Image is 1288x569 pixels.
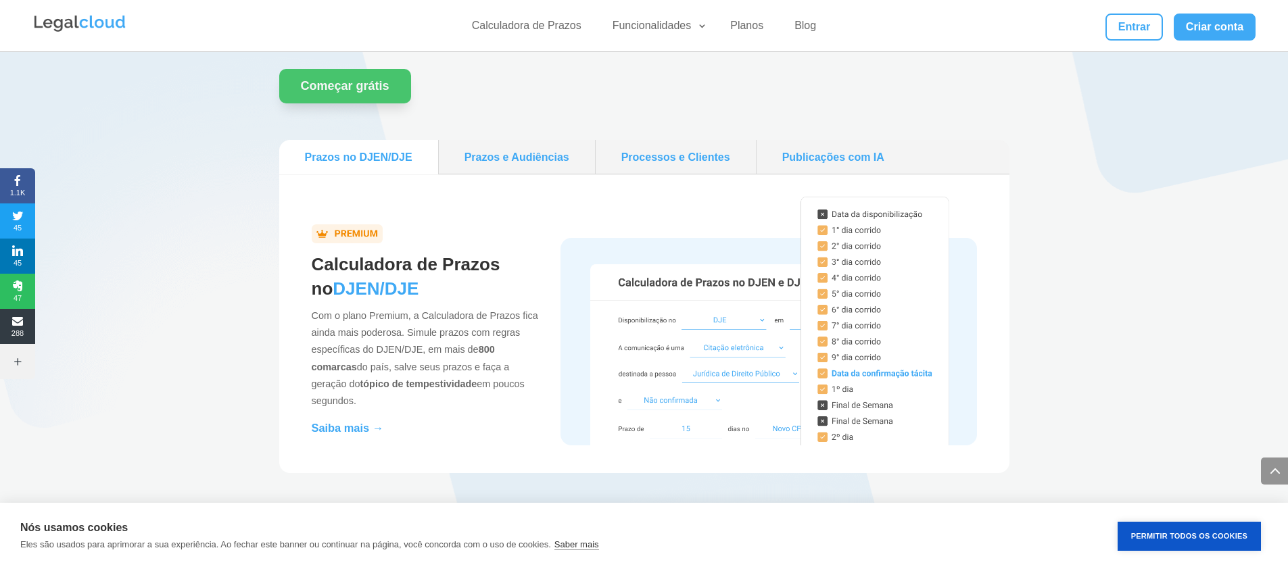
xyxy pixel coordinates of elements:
[786,19,824,39] a: Blog
[464,19,590,39] a: Calculadora de Prazos
[1105,14,1162,41] a: Entrar
[722,19,771,39] a: Planos
[20,539,551,549] p: Eles são usados para aprimorar a sua experiência. Ao fechar este banner ou continuar na página, v...
[554,539,599,550] a: Saber mais
[312,307,540,420] p: Com o plano Premium, a Calculadora de Prazos fica ainda mais poderosa. Simule prazos com regras e...
[20,522,128,533] strong: Nós usamos cookies
[32,24,127,36] a: Logo da Legalcloud
[333,278,419,299] span: DJEN/DJE
[312,224,383,244] img: badgeVazado.png
[312,422,384,434] a: Saiba mais →
[601,145,750,169] a: Processos e Clientes
[1174,14,1256,41] a: Criar conta
[444,145,590,169] a: Prazos e Audiências
[762,145,905,169] a: Publicações com IA
[312,344,495,372] b: 800 comarcas
[285,145,433,169] a: Prazos no DJEN/DJE
[279,69,411,103] a: Começar grátis
[32,14,127,34] img: Legalcloud Logo
[1118,522,1261,551] button: Permitir Todos os Cookies
[312,252,540,307] h2: Calculadora de Prazos no
[560,197,976,446] img: Calculadora de Prazos no DJEN/DJE
[360,378,477,389] b: tópico de tempestividade
[604,19,708,39] a: Funcionalidades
